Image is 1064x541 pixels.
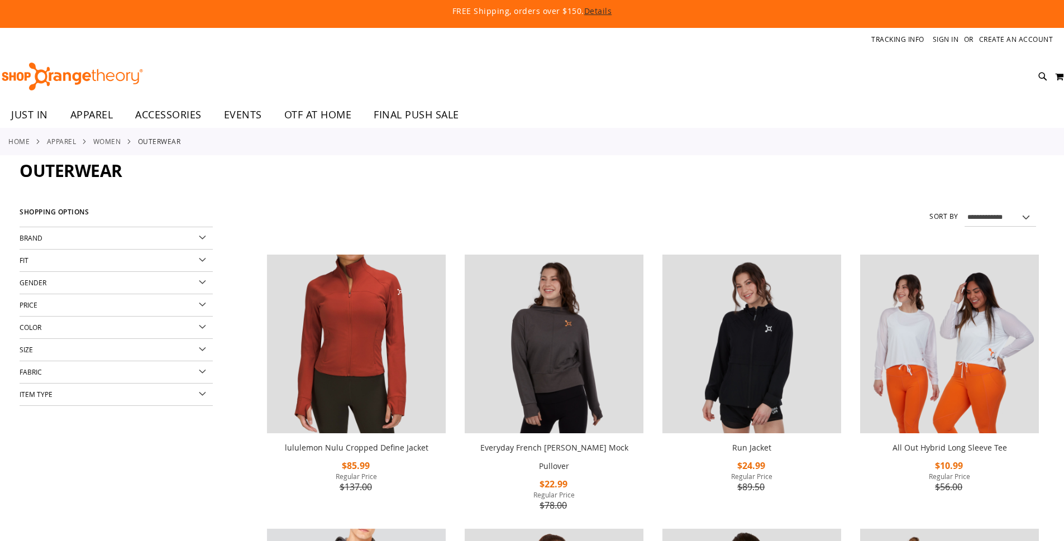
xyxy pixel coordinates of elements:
span: $10.99 [935,459,965,472]
a: EVENTS [213,102,273,128]
span: Regular Price [860,472,1039,481]
a: Product image for lululemon Nulu Cropped Define Jacket [267,255,446,435]
strong: Outerwear [138,136,181,146]
a: Product image for All Out Hybrid Long Sleeve Tee [860,255,1039,435]
span: FINAL PUSH SALE [374,102,459,127]
a: Create an Account [979,35,1053,44]
img: Product image for Run Jacket [662,255,841,433]
div: Price [20,294,213,317]
span: $56.00 [935,481,964,493]
a: Tracking Info [871,35,924,44]
span: $78.00 [540,499,569,511]
img: Product image for lululemon Nulu Cropped Define Jacket [267,255,446,433]
img: Product image for Everyday French Terry Crop Mock Pullover [465,255,643,433]
p: FREE Shipping, orders over $150. [197,6,867,17]
span: $24.99 [737,459,767,472]
a: FINAL PUSH SALE [362,102,470,128]
span: Fit [20,256,28,265]
span: Size [20,345,33,354]
div: product [855,249,1044,523]
a: Home [8,136,30,146]
a: Everyday French [PERSON_NAME] Mock Pullover [480,442,628,471]
div: Gender [20,272,213,294]
span: Regular Price [267,472,446,481]
a: WOMEN [93,136,121,146]
a: Product image for Run Jacket [662,255,841,435]
span: OTF AT HOME [284,102,352,127]
span: Regular Price [465,490,643,499]
div: Color [20,317,213,339]
span: Price [20,300,37,309]
a: ACCESSORIES [124,102,213,128]
strong: Shopping Options [20,203,213,227]
div: Brand [20,227,213,250]
span: $137.00 [340,481,374,493]
a: Sign In [933,35,959,44]
div: product [657,249,847,523]
a: lululemon Nulu Cropped Define Jacket [285,442,428,453]
div: Item Type [20,384,213,406]
a: Details [584,6,612,16]
span: Brand [20,233,42,242]
a: All Out Hybrid Long Sleeve Tee [893,442,1007,453]
span: $22.99 [540,478,569,490]
a: Run Jacket [732,442,771,453]
span: Regular Price [662,472,841,481]
a: APPAREL [47,136,77,146]
img: Product image for All Out Hybrid Long Sleeve Tee [860,255,1039,433]
span: ACCESSORIES [135,102,202,127]
span: Gender [20,278,46,287]
div: Size [20,339,213,361]
a: OTF AT HOME [273,102,363,128]
span: Color [20,323,41,332]
label: Sort By [929,212,958,221]
a: APPAREL [59,102,125,127]
span: Fabric [20,367,42,376]
a: Product image for Everyday French Terry Crop Mock Pullover [465,255,643,435]
span: JUST IN [11,102,48,127]
span: EVENTS [224,102,262,127]
span: $89.50 [737,481,766,493]
span: Outerwear [20,159,122,182]
span: Item Type [20,390,53,399]
span: $85.99 [342,459,371,472]
div: product [261,249,451,523]
span: APPAREL [70,102,113,127]
div: Fabric [20,361,213,384]
div: Fit [20,250,213,272]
